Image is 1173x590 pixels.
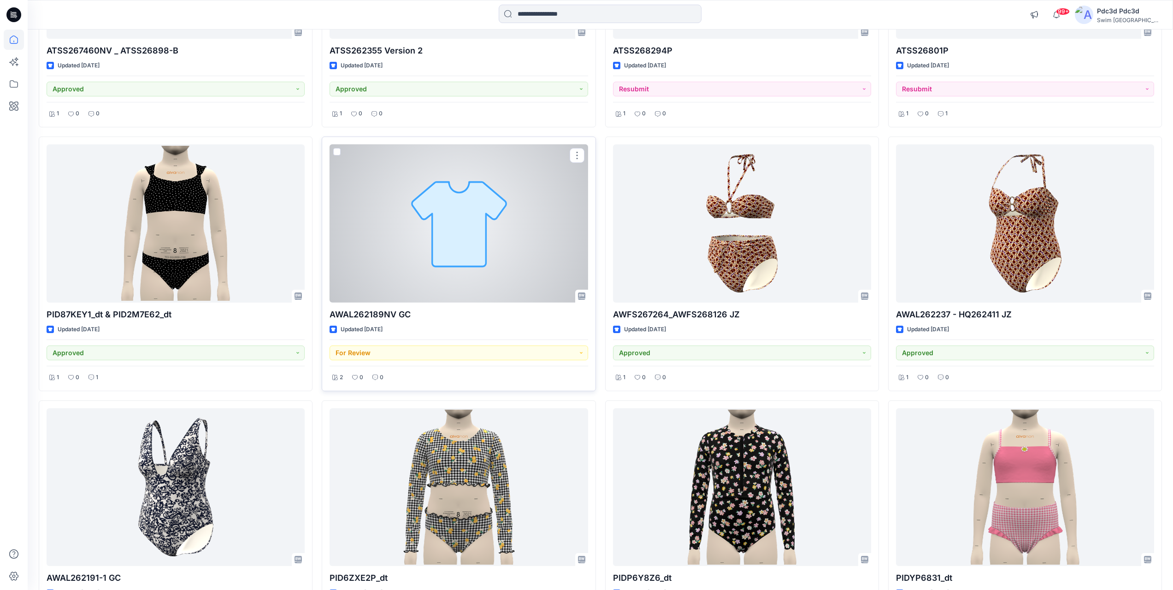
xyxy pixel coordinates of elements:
p: PID87KEY1_dt & PID2M7E62_dt [47,308,305,321]
p: 0 [76,373,79,382]
p: 1 [623,109,625,119]
p: 2 [340,373,343,382]
div: Pdc3d Pdc3d [1097,6,1161,17]
p: ATSS26801P [896,44,1154,57]
p: AWAL262237 - HQ262411 JZ [896,308,1154,321]
a: AWFS267264_AWFS268126 JZ [613,144,871,303]
p: ATSS267460NV _ ATSS26898-B [47,44,305,57]
p: AWFS267264_AWFS268126 JZ [613,308,871,321]
a: PIDYP6831_dt [896,408,1154,566]
img: avatar [1075,6,1093,24]
p: 0 [662,373,666,382]
p: Updated [DATE] [58,325,100,334]
p: Updated [DATE] [341,325,383,334]
p: PIDYP6831_dt [896,572,1154,584]
p: 0 [642,373,646,382]
p: 0 [379,109,383,119]
p: 0 [662,109,666,119]
p: 0 [360,373,363,382]
p: Updated [DATE] [624,325,666,334]
a: AWAL262237 - HQ262411 JZ [896,144,1154,303]
p: 0 [925,373,929,382]
p: 0 [96,109,100,119]
p: Updated [DATE] [341,61,383,71]
p: 0 [642,109,646,119]
p: 1 [906,109,908,119]
p: 0 [76,109,79,119]
p: 1 [945,109,948,119]
p: Updated [DATE] [624,61,666,71]
p: 0 [380,373,383,382]
a: AWAL262191-1 GC [47,408,305,566]
p: 1 [57,109,59,119]
p: 1 [906,373,908,382]
p: AWAL262191-1 GC [47,572,305,584]
p: 1 [57,373,59,382]
p: 0 [359,109,362,119]
p: ATSS268294P [613,44,871,57]
p: Updated [DATE] [58,61,100,71]
p: Updated [DATE] [907,61,949,71]
p: PID6ZXE2P_dt [330,572,588,584]
a: PID6ZXE2P_dt [330,408,588,566]
p: Updated [DATE] [907,325,949,334]
p: 1 [340,109,342,119]
p: PIDP6Y8Z6_dt [613,572,871,584]
a: AWAL262189NV GC [330,144,588,303]
p: 0 [945,373,949,382]
p: AWAL262189NV GC [330,308,588,321]
a: PIDP6Y8Z6_dt [613,408,871,566]
a: PID87KEY1_dt & PID2M7E62_dt [47,144,305,303]
p: 0 [925,109,929,119]
div: Swim [GEOGRAPHIC_DATA] [1097,17,1161,24]
p: 1 [623,373,625,382]
span: 99+ [1056,8,1070,15]
p: 1 [96,373,98,382]
p: ATSS262355 Version 2 [330,44,588,57]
